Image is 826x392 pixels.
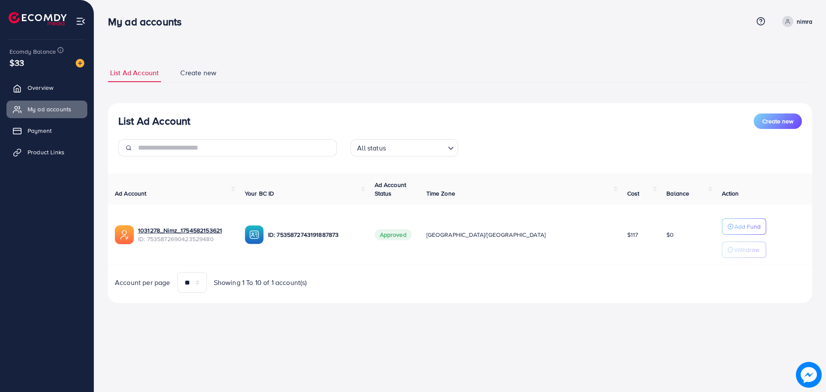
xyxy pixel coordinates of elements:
input: Search for option [388,140,444,154]
span: [GEOGRAPHIC_DATA]/[GEOGRAPHIC_DATA] [426,230,546,239]
span: $117 [627,230,638,239]
img: ic-ba-acc.ded83a64.svg [245,225,264,244]
span: My ad accounts [28,105,71,113]
img: logo [9,12,67,25]
div: <span class='underline'>1031278_Nimz_1754582153621</span></br>7535872690423529480 [138,226,231,244]
span: $33 [9,56,24,69]
span: Payment [28,126,52,135]
a: Product Links [6,144,87,161]
span: Time Zone [426,189,455,198]
span: Account per page [115,278,170,288]
img: image [76,59,84,67]
span: Ecomdy Balance [9,47,56,56]
a: nimra [779,16,812,27]
span: Cost [627,189,640,198]
p: Withdraw [734,245,759,255]
a: Payment [6,122,87,139]
p: ID: 7535872743191887873 [268,230,361,240]
button: Create new [754,113,802,129]
span: Approved [375,229,412,240]
a: Overview [6,79,87,96]
h3: List Ad Account [118,115,190,127]
span: $0 [666,230,674,239]
a: My ad accounts [6,101,87,118]
span: Action [722,189,739,198]
img: ic-ads-acc.e4c84228.svg [115,225,134,244]
img: image [796,362,822,388]
h3: My ad accounts [108,15,188,28]
span: Balance [666,189,689,198]
button: Withdraw [722,242,766,258]
button: Add Fund [722,218,766,235]
span: All status [355,142,388,154]
p: Add Fund [734,221,761,232]
span: Product Links [28,148,65,156]
a: 1031278_Nimz_1754582153621 [138,226,222,235]
p: nimra [797,16,812,27]
span: Ad Account [115,189,147,198]
span: Overview [28,83,53,92]
span: Create new [762,117,793,126]
img: menu [76,16,86,26]
span: Your BC ID [245,189,274,198]
div: Search for option [351,139,458,156]
span: Showing 1 To 10 of 1 account(s) [214,278,307,288]
span: ID: 7535872690423529480 [138,235,231,243]
span: Ad Account Status [375,181,407,198]
span: List Ad Account [110,68,159,78]
span: Create new [180,68,216,78]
